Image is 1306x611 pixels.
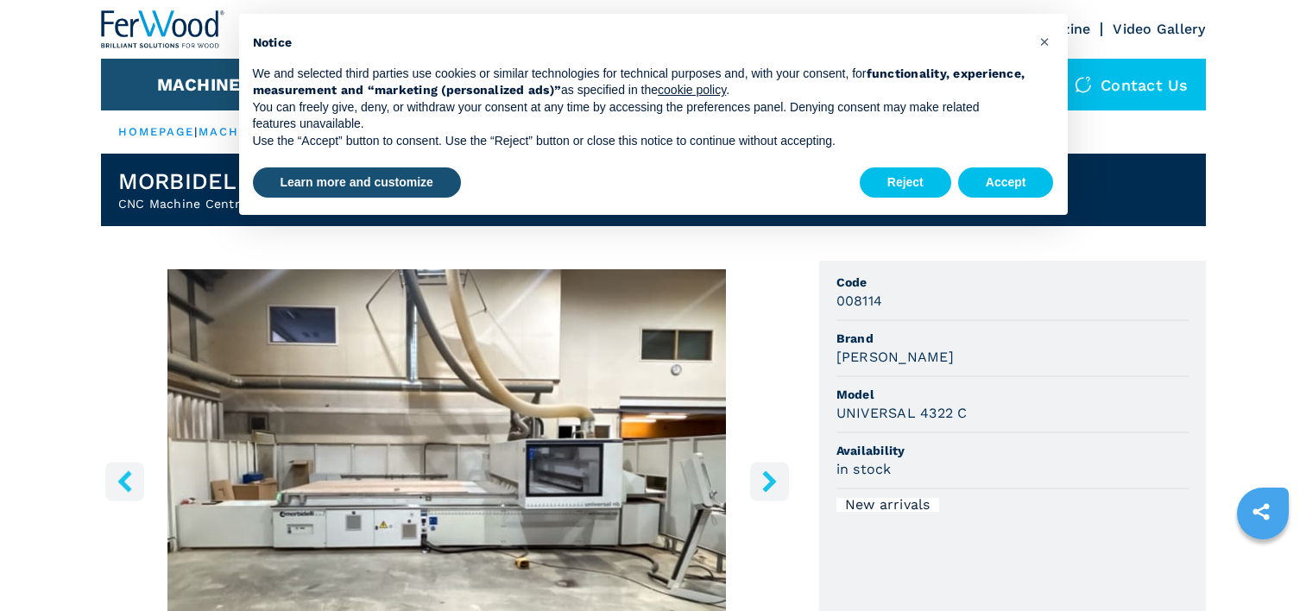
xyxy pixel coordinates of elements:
img: Ferwood [101,10,225,48]
button: left-button [105,462,144,501]
a: sharethis [1240,490,1283,533]
h3: [PERSON_NAME] [836,347,954,367]
h2: Notice [253,35,1026,52]
div: New arrivals [836,498,939,512]
a: HOMEPAGE [118,125,195,138]
h3: UNIVERSAL 4322 C [836,403,968,423]
span: Brand [836,330,1189,347]
button: Learn more and customize [253,167,461,198]
button: Reject [860,167,951,198]
p: Use the “Accept” button to consent. Use the “Reject” button or close this notice to continue with... [253,133,1026,150]
p: You can freely give, deny, or withdraw your consent at any time by accessing the preferences pane... [253,99,1026,133]
h2: CNC Machine Centres With Flat Tables [118,195,495,212]
span: Availability [836,442,1189,459]
h1: MORBIDELLI - UNIVERSAL 4322 C [118,167,495,195]
p: We and selected third parties use cookies or similar technologies for technical purposes and, wit... [253,66,1026,99]
strong: functionality, experience, measurement and “marketing (personalized ads)” [253,66,1025,98]
button: Close this notice [1032,28,1059,55]
a: Video Gallery [1113,21,1205,37]
h3: 008114 [836,291,883,311]
span: Code [836,274,1189,291]
h3: in stock [836,459,892,479]
a: cookie policy [658,83,726,97]
img: Contact us [1075,76,1092,93]
a: machines [199,125,273,138]
button: Accept [958,167,1054,198]
button: right-button [750,462,789,501]
span: | [194,125,198,138]
button: Machines [157,74,252,95]
span: × [1039,31,1050,52]
span: Model [836,386,1189,403]
iframe: Chat [1233,533,1293,598]
div: Contact us [1057,59,1206,110]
